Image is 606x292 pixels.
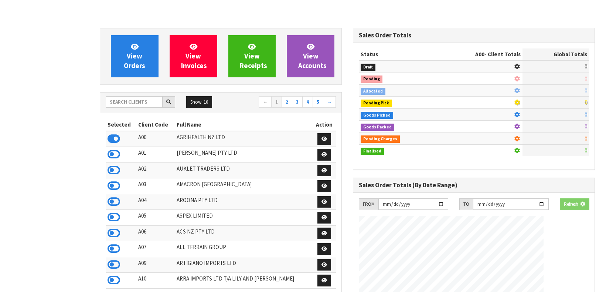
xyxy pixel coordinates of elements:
td: ARTIGIANO IMPORTS LTD [175,257,313,273]
span: View Orders [124,42,145,70]
span: View Receipts [240,42,267,70]
button: Refresh [560,198,589,210]
td: A06 [136,225,175,241]
td: A04 [136,194,175,210]
a: 4 [302,96,313,108]
a: ViewReceipts [228,35,276,77]
td: A07 [136,241,175,257]
td: A05 [136,210,175,226]
a: ViewAccounts [287,35,334,77]
h3: Sales Order Totals (By Date Range) [359,182,589,189]
a: ViewInvoices [170,35,217,77]
a: 1 [271,96,282,108]
span: 0 [585,87,587,94]
span: Pending Charges [361,135,400,143]
span: Allocated [361,88,385,95]
td: ASPEX LIMITED [175,210,313,226]
span: 0 [585,135,587,142]
th: Status [359,48,435,60]
span: 0 [585,99,587,106]
td: AGRIHEALTH NZ LTD [175,131,313,147]
span: 0 [585,147,587,154]
span: 0 [585,111,587,118]
span: Pending Pick [361,100,392,107]
td: A00 [136,131,175,147]
button: Show: 10 [186,96,212,108]
span: 0 [585,63,587,70]
td: ARRA IMPORTS LTD T/A LILY AND [PERSON_NAME] [175,273,313,289]
a: 2 [282,96,292,108]
span: A00 [475,51,484,58]
th: - Client Totals [435,48,522,60]
span: View Invoices [181,42,207,70]
td: A03 [136,178,175,194]
th: Client Code [136,119,175,131]
span: View Accounts [298,42,327,70]
th: Global Totals [522,48,589,60]
td: A01 [136,147,175,163]
h3: Sales Order Totals [359,32,589,39]
td: [PERSON_NAME] PTY LTD [175,147,313,163]
td: AROONA PTY LTD [175,194,313,210]
span: Finalised [361,148,384,155]
th: Selected [106,119,136,131]
span: 0 [585,123,587,130]
div: FROM [359,198,378,210]
a: ViewOrders [111,35,159,77]
td: A02 [136,162,175,178]
span: Goods Picked [361,112,393,119]
span: Goods Packed [361,124,394,131]
a: ← [259,96,272,108]
td: A09 [136,257,175,273]
a: 3 [292,96,303,108]
td: AMACRON [GEOGRAPHIC_DATA] [175,178,313,194]
td: ALL TERRAIN GROUP [175,241,313,257]
div: TO [459,198,473,210]
a: 5 [313,96,323,108]
th: Action [313,119,336,131]
th: Full Name [175,119,313,131]
nav: Page navigation [226,96,336,109]
a: → [323,96,336,108]
span: 0 [585,75,587,82]
td: AUKLET TRADERS LTD [175,162,313,178]
span: Pending [361,75,382,83]
input: Search clients [106,96,163,108]
span: Draft [361,64,375,71]
td: ACS NZ PTY LTD [175,225,313,241]
td: A10 [136,273,175,289]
